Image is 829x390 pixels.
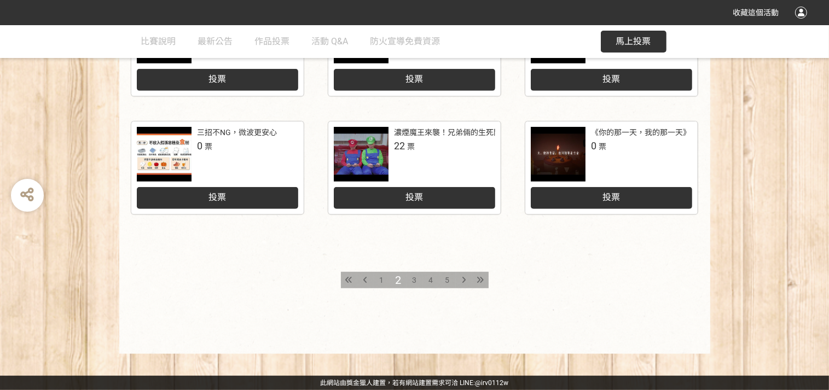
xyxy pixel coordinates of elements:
[380,276,384,284] span: 1
[370,25,440,58] a: 防火宣導免費資源
[601,31,666,53] button: 馬上投票
[312,36,349,46] span: 活動 Q&A
[407,142,415,151] span: 票
[394,127,509,138] div: 濃煙魔王來襲！兄弟倆的生死關門
[197,140,202,152] span: 0
[405,192,423,202] span: 投票
[328,121,501,214] a: 濃煙魔王來襲！兄弟倆的生死關門22票投票
[208,192,226,202] span: 投票
[413,276,417,284] span: 3
[599,142,606,151] span: 票
[476,379,509,387] a: @irv0112w
[141,25,176,58] a: 比賽說明
[445,276,450,284] span: 5
[394,140,405,152] span: 22
[198,25,233,58] a: 最新公告
[255,36,290,46] span: 作品投票
[208,74,226,84] span: 投票
[141,36,176,46] span: 比賽說明
[370,36,440,46] span: 防火宣導免費資源
[602,74,620,84] span: 投票
[205,142,212,151] span: 票
[525,121,698,214] a: 《你的那一天，我的那一天》0票投票
[429,276,433,284] span: 4
[131,121,304,214] a: 三招不NG，微波更安心0票投票
[591,127,691,138] div: 《你的那一天，我的那一天》
[197,127,277,138] div: 三招不NG，微波更安心
[733,8,779,17] span: 收藏這個活動
[321,379,509,387] span: 可洽 LINE:
[616,36,651,46] span: 馬上投票
[405,74,423,84] span: 投票
[198,36,233,46] span: 最新公告
[321,379,445,387] a: 此網站由獎金獵人建置，若有網站建置需求
[591,140,596,152] span: 0
[312,25,349,58] a: 活動 Q&A
[395,273,401,287] span: 2
[602,192,620,202] span: 投票
[255,25,290,58] a: 作品投票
